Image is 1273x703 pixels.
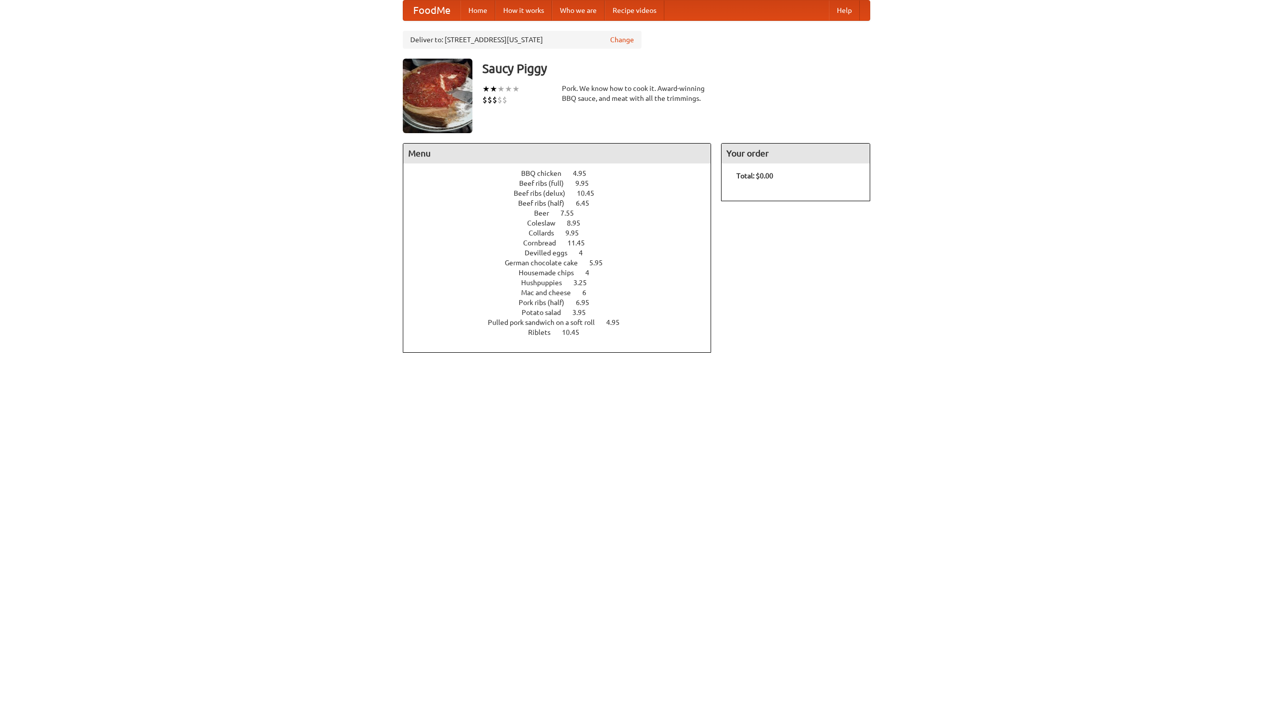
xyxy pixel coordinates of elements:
span: 11.45 [567,239,595,247]
span: 9.95 [565,229,589,237]
li: $ [492,94,497,105]
span: 6.45 [576,199,599,207]
span: Cornbread [523,239,566,247]
a: Potato salad 3.95 [522,309,604,316]
span: 4.95 [573,169,596,177]
h3: Saucy Piggy [482,59,870,78]
li: ★ [512,83,520,94]
span: Housemade chips [519,269,584,277]
b: Total: $0.00 [736,172,773,180]
a: Devilled eggs 4 [525,249,601,257]
span: Riblets [528,328,560,336]
span: Hushpuppies [521,279,572,287]
img: angular.jpg [403,59,472,133]
span: 10.45 [577,189,604,197]
li: ★ [505,83,512,94]
a: How it works [495,0,552,20]
li: ★ [490,83,497,94]
a: Riblets 10.45 [528,328,598,336]
li: $ [502,94,507,105]
a: FoodMe [403,0,460,20]
li: $ [497,94,502,105]
a: Hushpuppies 3.25 [521,279,605,287]
a: Home [460,0,495,20]
span: BBQ chicken [521,169,571,177]
h4: Menu [403,144,711,163]
span: Pork ribs (half) [519,299,574,307]
span: Collards [529,229,564,237]
span: 4 [585,269,599,277]
a: Mac and cheese 6 [521,289,605,297]
span: Mac and cheese [521,289,581,297]
span: Beef ribs (delux) [514,189,575,197]
li: $ [487,94,492,105]
span: 5.95 [589,259,613,267]
span: 6.95 [576,299,599,307]
a: Pulled pork sandwich on a soft roll 4.95 [488,318,638,326]
a: BBQ chicken 4.95 [521,169,605,177]
a: Beef ribs (half) 6.45 [518,199,608,207]
a: Recipe videos [605,0,664,20]
span: Beef ribs (full) [519,179,574,187]
span: 10.45 [562,328,589,336]
span: Devilled eggs [525,249,577,257]
li: ★ [482,83,490,94]
a: Collards 9.95 [529,229,597,237]
a: German chocolate cake 5.95 [505,259,621,267]
li: $ [482,94,487,105]
a: Change [610,35,634,45]
span: 7.55 [560,209,584,217]
a: Pork ribs (half) 6.95 [519,299,608,307]
a: Who we are [552,0,605,20]
div: Pork. We know how to cook it. Award-winning BBQ sauce, and meat with all the trimmings. [562,83,711,103]
li: ★ [497,83,505,94]
span: Beef ribs (half) [518,199,574,207]
span: 3.25 [573,279,597,287]
span: Beer [534,209,559,217]
a: Housemade chips 4 [519,269,608,277]
a: Beer 7.55 [534,209,592,217]
span: German chocolate cake [505,259,588,267]
a: Cornbread 11.45 [523,239,603,247]
h4: Your order [722,144,870,163]
span: 3.95 [572,309,596,316]
a: Help [829,0,860,20]
span: Coleslaw [527,219,565,227]
span: 8.95 [567,219,590,227]
span: Pulled pork sandwich on a soft roll [488,318,605,326]
div: Deliver to: [STREET_ADDRESS][US_STATE] [403,31,641,49]
a: Coleslaw 8.95 [527,219,599,227]
span: 9.95 [575,179,599,187]
span: 4 [579,249,593,257]
span: 6 [582,289,596,297]
span: 4.95 [606,318,630,326]
span: Potato salad [522,309,571,316]
a: Beef ribs (delux) 10.45 [514,189,613,197]
a: Beef ribs (full) 9.95 [519,179,607,187]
